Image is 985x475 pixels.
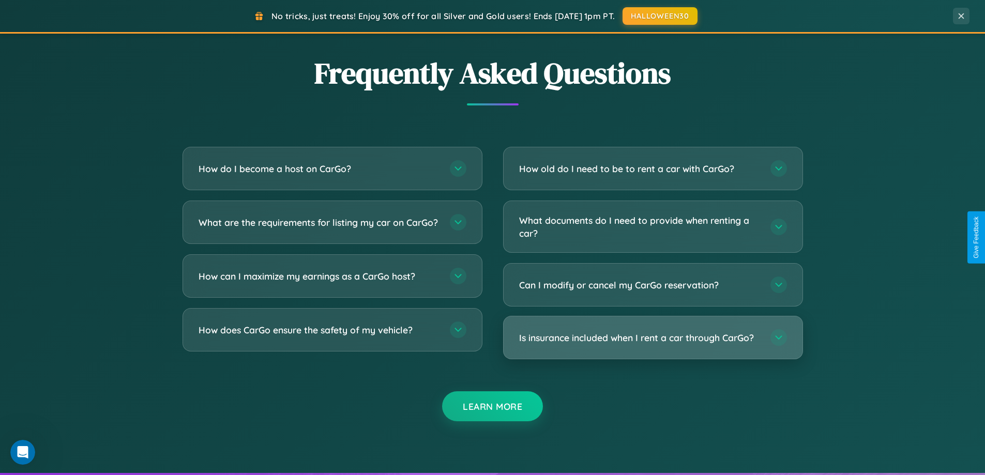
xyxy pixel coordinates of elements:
[442,391,543,421] button: Learn More
[10,440,35,465] iframe: Intercom live chat
[519,331,760,344] h3: Is insurance included when I rent a car through CarGo?
[519,162,760,175] h3: How old do I need to be to rent a car with CarGo?
[199,162,440,175] h3: How do I become a host on CarGo?
[199,324,440,336] h3: How does CarGo ensure the safety of my vehicle?
[183,53,803,93] h2: Frequently Asked Questions
[519,214,760,239] h3: What documents do I need to provide when renting a car?
[271,11,615,21] span: No tricks, just treats! Enjoy 30% off for all Silver and Gold users! Ends [DATE] 1pm PT.
[199,216,440,229] h3: What are the requirements for listing my car on CarGo?
[973,217,980,258] div: Give Feedback
[199,270,440,283] h3: How can I maximize my earnings as a CarGo host?
[623,7,698,25] button: HALLOWEEN30
[519,279,760,292] h3: Can I modify or cancel my CarGo reservation?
